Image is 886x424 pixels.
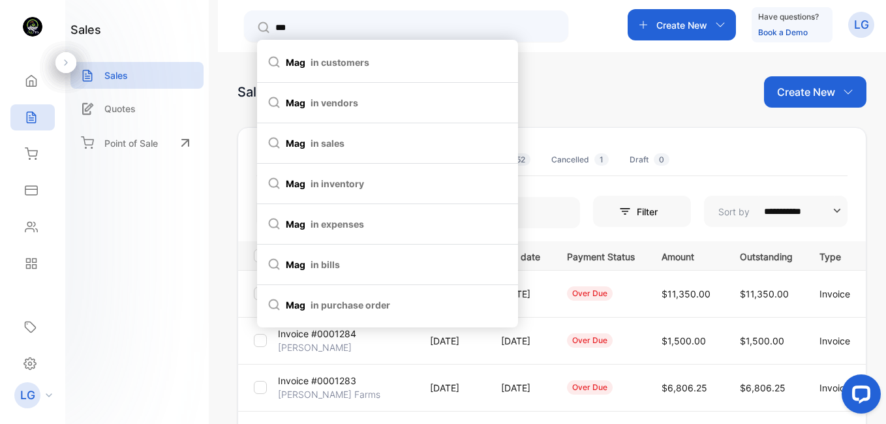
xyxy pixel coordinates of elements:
[567,247,635,264] p: Payment Status
[501,334,540,348] p: [DATE]
[430,334,474,348] p: [DATE]
[311,96,358,110] span: in vendors
[70,95,204,122] a: Quotes
[278,327,356,341] p: Invoice #0001284
[311,258,340,271] span: in bills
[501,247,540,264] p: Due date
[662,382,707,393] span: $6,806.25
[501,287,540,301] p: [DATE]
[267,96,508,110] span: mag
[654,153,669,166] span: 0
[704,196,848,227] button: Sort by
[740,247,793,264] p: Outstanding
[70,62,204,89] a: Sales
[567,333,613,348] div: over due
[854,16,869,33] p: LG
[104,102,136,115] p: Quotes
[819,381,858,395] p: Invoice
[501,381,540,395] p: [DATE]
[740,288,789,299] span: $11,350.00
[656,18,707,32] p: Create New
[278,374,356,387] p: Invoice #0001283
[70,21,101,38] h1: sales
[20,387,35,404] p: LG
[628,9,736,40] button: Create New
[311,177,364,190] span: in inventory
[267,298,508,312] span: mag
[740,335,784,346] span: $1,500.00
[104,68,128,82] p: Sales
[267,217,508,231] span: mag
[237,82,355,102] div: Sales Transactions
[311,298,390,312] span: in purchase order
[662,288,710,299] span: $11,350.00
[567,286,613,301] div: over due
[819,287,858,301] p: Invoice
[267,136,508,150] span: mag
[630,154,669,166] div: Draft
[70,129,204,157] a: Point of Sale
[104,136,158,150] p: Point of Sale
[567,380,613,395] div: over due
[267,177,508,190] span: mag
[848,9,874,40] button: LG
[311,55,369,69] span: in customers
[662,247,713,264] p: Amount
[507,153,530,166] span: 152
[740,382,786,393] span: $6,806.25
[278,341,352,354] p: [PERSON_NAME]
[831,369,886,424] iframe: LiveChat chat widget
[662,335,706,346] span: $1,500.00
[819,247,858,264] p: Type
[430,381,474,395] p: [DATE]
[267,55,508,69] span: mag
[718,205,750,219] p: Sort by
[551,154,609,166] div: Cancelled
[819,334,858,348] p: Invoice
[267,258,508,271] span: mag
[311,136,344,150] span: in sales
[758,27,808,37] a: Book a Demo
[777,84,835,100] p: Create New
[278,387,380,401] p: [PERSON_NAME] Farms
[23,17,42,37] img: logo
[758,10,819,23] p: Have questions?
[311,217,364,231] span: in expenses
[594,153,609,166] span: 1
[764,76,866,108] button: Create New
